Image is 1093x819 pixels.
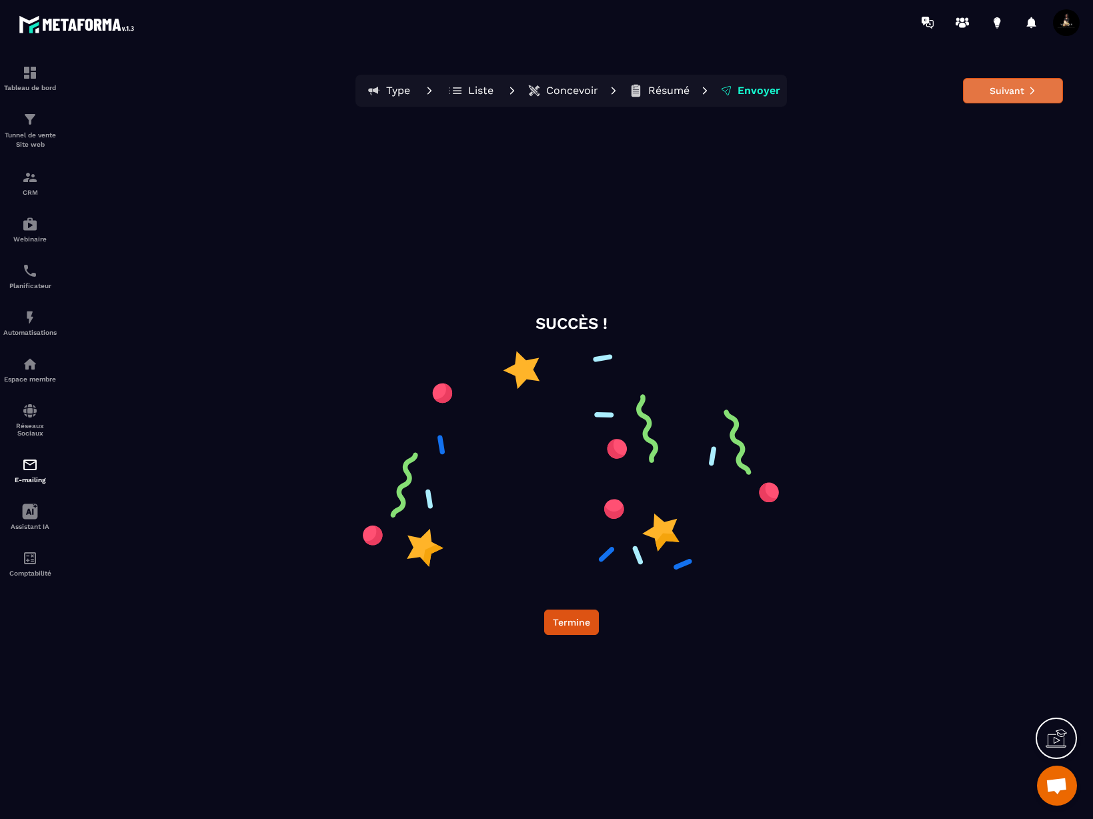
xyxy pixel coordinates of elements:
[546,84,598,97] p: Concevoir
[22,309,38,325] img: automations
[535,313,608,335] p: SUCCÈS !
[3,206,57,253] a: automationsautomationsWebinaire
[19,12,139,37] img: logo
[358,77,418,104] button: Type
[22,65,38,81] img: formation
[3,55,57,101] a: formationformationTableau de bord
[648,84,690,97] p: Résumé
[3,253,57,299] a: schedulerschedulerPlanificateur
[3,375,57,383] p: Espace membre
[3,299,57,346] a: automationsautomationsAutomatisations
[468,84,493,97] p: Liste
[3,476,57,484] p: E-mailing
[22,263,38,279] img: scheduler
[22,403,38,419] img: social-network
[3,329,57,336] p: Automatisations
[963,78,1063,103] button: Suivant
[3,189,57,196] p: CRM
[3,346,57,393] a: automationsautomationsEspace membre
[3,393,57,447] a: social-networksocial-networkRéseaux Sociaux
[22,356,38,372] img: automations
[625,77,694,104] button: Résumé
[3,570,57,577] p: Comptabilité
[22,169,38,185] img: formation
[3,282,57,289] p: Planificateur
[386,84,410,97] p: Type
[3,84,57,91] p: Tableau de bord
[22,216,38,232] img: automations
[544,610,599,635] button: Termine
[716,77,784,104] button: Envoyer
[3,494,57,540] a: Assistant IA
[3,235,57,243] p: Webinaire
[22,550,38,566] img: accountant
[22,457,38,473] img: email
[3,101,57,159] a: formationformationTunnel de vente Site web
[3,131,57,149] p: Tunnel de vente Site web
[1037,766,1077,806] div: Ouvrir le chat
[3,159,57,206] a: formationformationCRM
[22,111,38,127] img: formation
[3,447,57,494] a: emailemailE-mailing
[738,84,780,97] p: Envoyer
[3,422,57,437] p: Réseaux Sociaux
[441,77,501,104] button: Liste
[3,523,57,530] p: Assistant IA
[3,540,57,587] a: accountantaccountantComptabilité
[523,77,602,104] button: Concevoir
